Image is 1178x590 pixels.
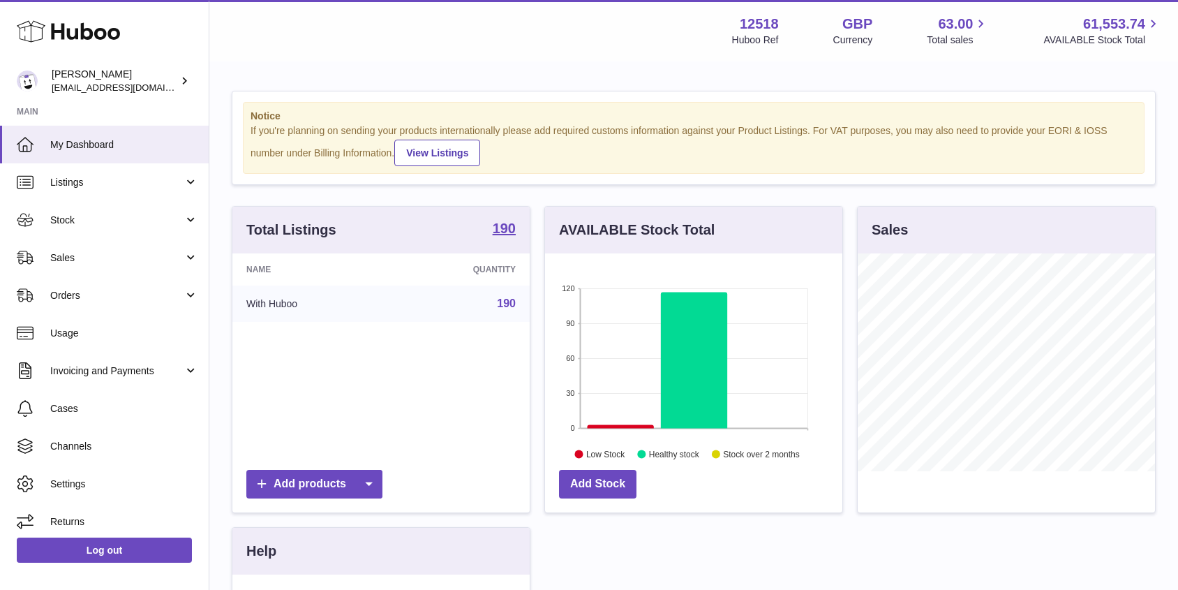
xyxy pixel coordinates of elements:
strong: 12518 [740,15,779,34]
div: If you're planning on sending your products internationally please add required customs informati... [251,124,1137,166]
span: Orders [50,289,184,302]
h3: Total Listings [246,221,336,239]
td: With Huboo [232,286,389,322]
text: 90 [566,319,574,327]
text: 120 [562,284,574,293]
span: Settings [50,478,198,491]
span: My Dashboard [50,138,198,152]
span: AVAILABLE Stock Total [1043,34,1161,47]
text: 30 [566,389,574,397]
h3: Help [246,542,276,561]
a: Add products [246,470,382,499]
a: Log out [17,538,192,563]
strong: 190 [493,221,516,235]
text: 60 [566,354,574,362]
div: Currency [833,34,873,47]
a: Add Stock [559,470,636,499]
span: Channels [50,440,198,453]
span: 61,553.74 [1083,15,1145,34]
a: 190 [493,221,516,238]
text: Healthy stock [649,449,700,459]
span: Sales [50,251,184,265]
span: Stock [50,214,184,227]
th: Quantity [389,253,530,286]
a: 190 [497,297,516,309]
span: Listings [50,176,184,189]
div: [PERSON_NAME] [52,68,177,94]
span: Returns [50,515,198,529]
span: 63.00 [938,15,973,34]
img: caitlin@fancylamp.co [17,71,38,91]
span: Invoicing and Payments [50,364,184,378]
strong: GBP [842,15,872,34]
a: 61,553.74 AVAILABLE Stock Total [1043,15,1161,47]
span: Cases [50,402,198,415]
text: 0 [570,424,574,432]
span: [EMAIL_ADDRESS][DOMAIN_NAME] [52,82,205,93]
h3: AVAILABLE Stock Total [559,221,715,239]
span: Total sales [927,34,989,47]
h3: Sales [872,221,908,239]
span: Usage [50,327,198,340]
text: Low Stock [586,449,625,459]
strong: Notice [251,110,1137,123]
a: View Listings [394,140,480,166]
div: Huboo Ref [732,34,779,47]
a: 63.00 Total sales [927,15,989,47]
text: Stock over 2 months [723,449,799,459]
th: Name [232,253,389,286]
